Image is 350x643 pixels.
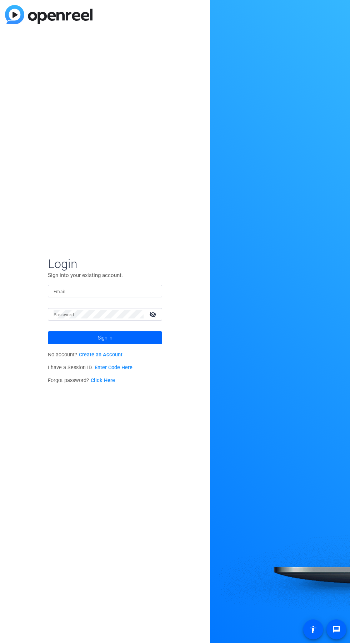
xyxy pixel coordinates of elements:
input: Enter Email Address [54,287,156,295]
mat-icon: message [332,625,341,634]
a: Click Here [91,377,115,384]
mat-icon: visibility_off [145,309,162,320]
img: blue-gradient.svg [5,5,92,24]
mat-label: Email [54,289,65,294]
a: Enter Code Here [95,365,132,371]
span: Sign in [98,329,112,347]
mat-icon: accessibility [309,625,317,634]
button: Sign in [48,331,162,344]
mat-label: Password [54,312,74,317]
p: Sign into your existing account. [48,271,162,279]
a: Create an Account [79,352,122,358]
span: No account? [48,352,122,358]
span: I have a Session ID. [48,365,132,371]
span: Login [48,256,162,271]
span: Forgot password? [48,377,115,384]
